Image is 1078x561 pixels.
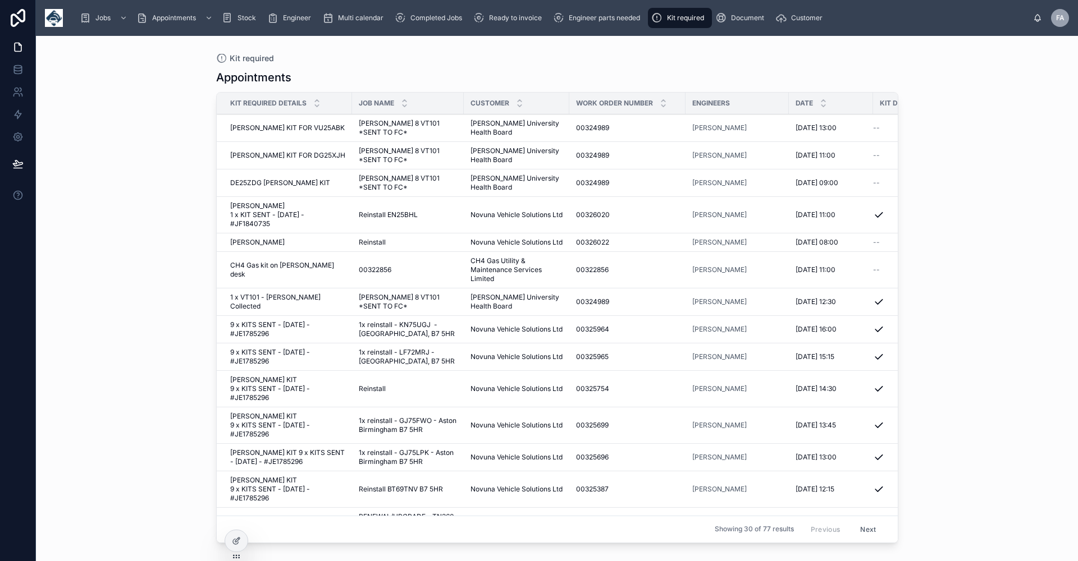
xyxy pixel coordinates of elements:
span: -- [873,238,880,247]
span: Kit required [667,13,704,22]
span: Novuna Vehicle Solutions Ltd [471,384,563,393]
a: [PERSON_NAME] [692,265,782,274]
span: 00324989 [576,123,609,132]
a: [DATE] 15:15 [796,352,866,361]
span: [DATE] 08:00 [796,238,838,247]
span: [PERSON_NAME] [692,352,747,361]
a: [PERSON_NAME] [692,210,782,219]
span: [DATE] 12:15 [796,485,834,494]
a: [PERSON_NAME] [692,325,747,334]
span: [DATE] 09:00 [796,178,838,187]
span: 00325965 [576,352,609,361]
span: 1x reinstall - GJ75LPK - Aston Birmingham B7 5HR [359,448,457,466]
a: 9 x KITS SENT - [DATE] - #JE1785296 [230,348,345,366]
a: [DATE] 08:00 [796,238,866,247]
span: Job Name [359,99,394,108]
a: [PERSON_NAME] 8 VT101 *SENT TO FC* [359,146,457,164]
span: Appointments [152,13,196,22]
a: Completed Jobs [391,8,470,28]
a: Reinstall [359,384,457,393]
span: 00326020 [576,210,610,219]
span: [PERSON_NAME] [692,453,747,462]
span: [DATE] 16:00 [796,325,837,334]
a: [PERSON_NAME] [692,384,747,393]
span: Novuna Vehicle Solutions Ltd [471,421,563,430]
a: [PERSON_NAME] [692,352,782,361]
a: [PERSON_NAME] University Health Board [471,119,563,137]
a: [PERSON_NAME] [692,238,782,247]
a: Multi calendar [319,8,391,28]
a: Engineer parts needed [550,8,648,28]
a: 00324989 [576,297,679,306]
span: 00326022 [576,238,609,247]
span: [PERSON_NAME] 8 VT101 *SENT TO FC* [359,119,457,137]
span: [PERSON_NAME] University Health Board [471,146,563,164]
a: DE25ZDG [PERSON_NAME] KIT [230,178,345,187]
a: RENEWAL/UPGRADE - TN360 - 419 X VT101 & 10 X RE200 (FLEET COMMS) all have GPIO [359,512,457,539]
span: Document [731,13,764,22]
a: Ready to invoice [470,8,550,28]
span: CH4 Gas Utility & Maintenance Services Limited [471,256,563,283]
a: 00322856 [359,265,457,274]
span: DE25ZDG [PERSON_NAME] KIT [230,178,330,187]
a: [PERSON_NAME] [230,238,345,247]
a: 00326020 [576,210,679,219]
span: 00325387 [576,485,609,494]
span: [PERSON_NAME] KIT 9 x KITS SENT - [DATE] - #JE1785296 [230,412,345,439]
span: [PERSON_NAME] [692,297,747,306]
a: [DATE] 12:15 [796,485,866,494]
span: Ready to invoice [489,13,542,22]
span: -- [873,123,880,132]
span: [PERSON_NAME] KIT 9 x KITS SENT - [DATE] - #JE1785296 [230,476,345,503]
a: [PERSON_NAME] [692,265,747,274]
a: [PERSON_NAME] 8 VT101 *SENT TO FC* [359,293,457,311]
a: 00326022 [576,238,679,247]
a: 00325965 [576,352,679,361]
span: Engineers [692,99,730,108]
span: [DATE] 15:15 [796,352,834,361]
a: [PERSON_NAME] [692,210,747,219]
a: [PERSON_NAME] [692,297,782,306]
a: [DATE] 13:45 [796,421,866,430]
a: [DATE] 14:30 [796,384,866,393]
a: Kit required [648,8,712,28]
span: 00324989 [576,297,609,306]
span: Kit Required Details [230,99,307,108]
a: Novuna Vehicle Solutions Ltd [471,210,563,219]
span: Customer [791,13,823,22]
a: 00322856 [576,265,679,274]
a: [DATE] 11:00 [796,151,866,160]
a: [PERSON_NAME] 1 x KIT SENT - [DATE] - #JF1840735 [230,201,345,228]
a: Jobs [76,8,133,28]
a: Engineer [264,8,319,28]
a: 00324989 [576,151,679,160]
a: -- [873,238,944,247]
a: [PERSON_NAME] [692,384,782,393]
a: Stock [218,8,264,28]
span: [DATE] 12:30 [796,297,836,306]
a: Reinstall EN25BHL [359,210,457,219]
a: [PERSON_NAME] [692,485,747,494]
a: [PERSON_NAME] [692,238,747,247]
a: [PERSON_NAME] University Health Board [471,174,563,192]
a: [PERSON_NAME] [692,123,747,132]
a: [PERSON_NAME] [692,453,782,462]
a: Document [712,8,772,28]
span: Multi calendar [338,13,383,22]
span: Reinstall EN25BHL [359,210,418,219]
a: 00325699 [576,421,679,430]
a: Reinstall [359,238,457,247]
span: Novuna Vehicle Solutions Ltd [471,485,563,494]
a: 00325696 [576,453,679,462]
span: Novuna Vehicle Solutions Ltd [471,453,563,462]
a: Novuna Vehicle Solutions Ltd [471,325,563,334]
span: Stock [237,13,256,22]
